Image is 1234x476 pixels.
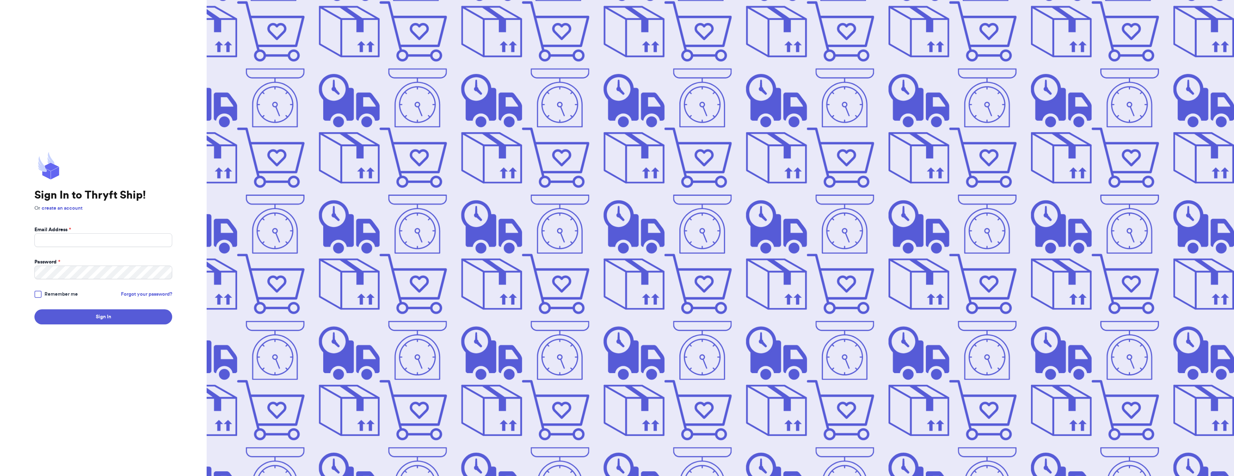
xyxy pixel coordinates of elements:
p: Or [34,205,172,212]
a: Forgot your password? [121,291,172,298]
label: Email Address [34,226,71,233]
h1: Sign In to Thryft Ship! [34,189,172,202]
label: Password [34,258,60,266]
a: create an account [42,206,83,211]
button: Sign In [34,309,172,324]
span: Remember me [44,291,78,298]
